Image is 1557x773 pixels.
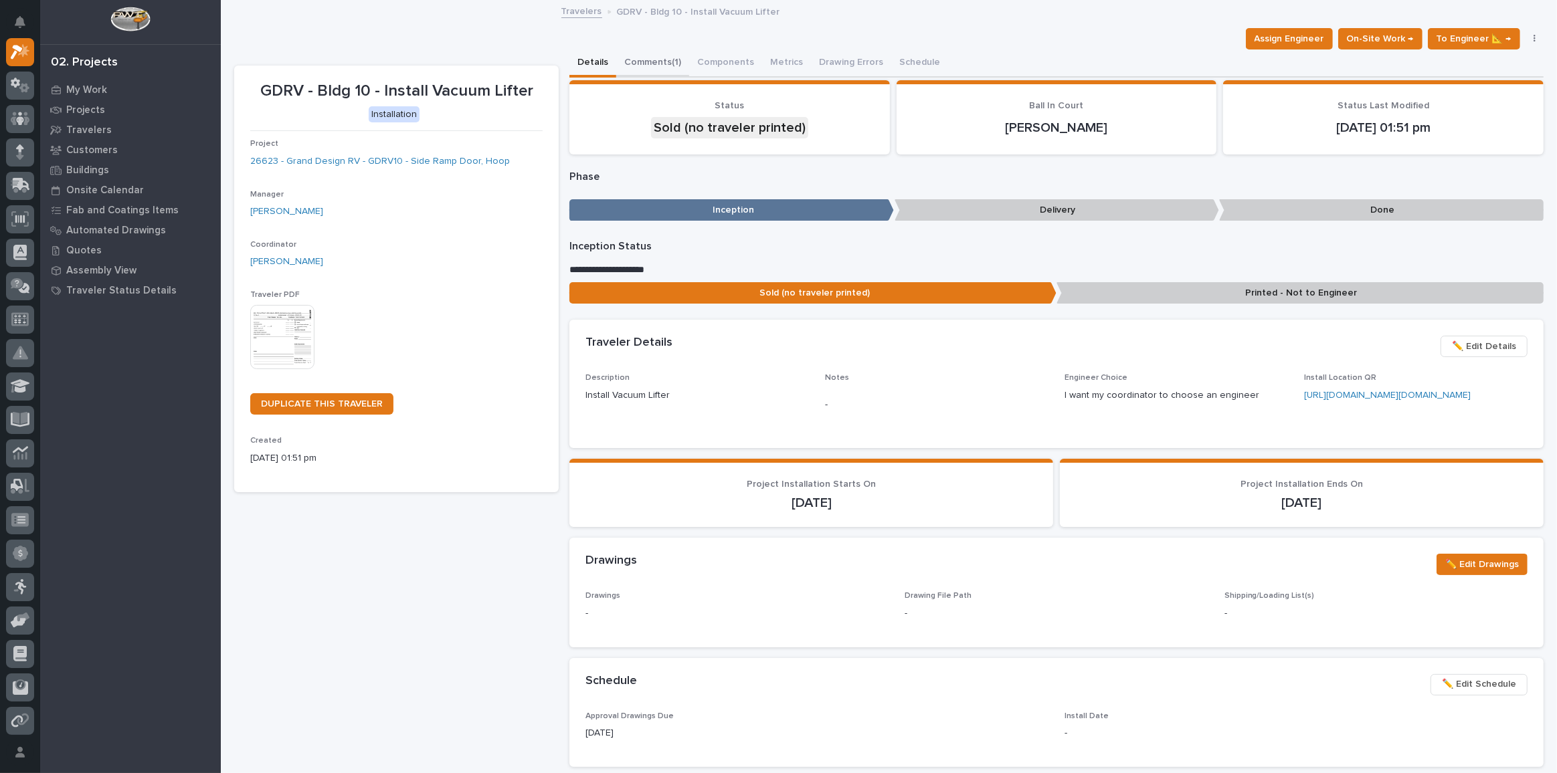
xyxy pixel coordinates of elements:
[261,399,383,409] span: DUPLICATE THIS TRAVELER
[66,225,166,237] p: Automated Drawings
[825,374,849,382] span: Notes
[616,49,689,78] button: Comments (1)
[40,220,221,240] a: Automated Drawings
[1241,479,1363,489] span: Project Installation Ends On
[1304,374,1376,382] span: Install Location QR
[1437,554,1528,575] button: ✏️ Edit Drawings
[250,140,278,148] span: Project
[1057,282,1544,304] p: Printed - Not to Engineer
[66,104,105,116] p: Projects
[1452,338,1516,354] span: ✏️ Edit Details
[250,241,296,249] span: Coordinator
[66,124,112,136] p: Travelers
[1338,101,1429,110] span: Status Last Modified
[689,49,762,78] button: Components
[66,265,136,277] p: Assembly View
[17,16,34,37] div: Notifications
[66,245,102,257] p: Quotes
[250,451,543,465] p: [DATE] 01:51 pm
[40,120,221,140] a: Travelers
[585,674,637,689] h2: Schedule
[1441,336,1528,357] button: ✏️ Edit Details
[250,191,284,199] span: Manager
[40,200,221,220] a: Fab and Coatings Items
[250,393,393,415] a: DUPLICATE THIS TRAVELER
[66,285,177,297] p: Traveler Status Details
[66,144,118,156] p: Customers
[40,160,221,180] a: Buildings
[1030,101,1084,110] span: Ball In Court
[250,437,282,445] span: Created
[905,606,907,621] p: -
[40,260,221,280] a: Assembly View
[651,117,808,138] div: Sold (no traveler printed)
[747,479,876,489] span: Project Installation Starts On
[1065,389,1288,403] p: I want my coordinator to choose an engineer
[585,336,672,350] h2: Traveler Details
[250,291,300,299] span: Traveler PDF
[1431,674,1528,695] button: ✏️ Edit Schedule
[6,8,34,36] button: Notifications
[1428,28,1520,49] button: To Engineer 📐 →
[1065,712,1109,720] span: Install Date
[585,606,889,621] p: -
[585,554,637,568] h2: Drawings
[40,240,221,260] a: Quotes
[913,120,1201,136] p: [PERSON_NAME]
[1219,199,1544,221] p: Done
[585,495,1037,511] p: [DATE]
[40,80,221,100] a: My Work
[40,280,221,300] a: Traveler Status Details
[40,140,221,160] a: Customers
[1437,31,1512,47] span: To Engineer 📐 →
[585,374,630,382] span: Description
[1065,726,1528,740] p: -
[110,7,150,31] img: Workspace Logo
[569,49,616,78] button: Details
[569,240,1544,253] p: Inception Status
[585,726,1048,740] p: [DATE]
[585,389,809,403] p: Install Vacuum Lifter
[250,154,510,169] a: 26623 - Grand Design RV - GDRV10 - Side Ramp Door, Hoop
[1076,495,1528,511] p: [DATE]
[1224,606,1528,621] p: -
[1255,31,1324,47] span: Assign Engineer
[66,185,144,197] p: Onsite Calendar
[1224,592,1315,600] span: Shipping/Loading List(s)
[369,106,420,123] div: Installation
[585,592,620,600] span: Drawings
[1442,676,1516,692] span: ✏️ Edit Schedule
[561,3,602,18] a: Travelers
[569,282,1057,304] p: Sold (no traveler printed)
[66,205,179,217] p: Fab and Coatings Items
[1246,28,1333,49] button: Assign Engineer
[1347,31,1414,47] span: On-Site Work →
[1445,556,1519,572] span: ✏️ Edit Drawings
[715,101,745,110] span: Status
[1338,28,1423,49] button: On-Site Work →
[66,164,109,177] p: Buildings
[895,199,1219,221] p: Delivery
[1239,120,1528,136] p: [DATE] 01:51 pm
[891,49,948,78] button: Schedule
[250,255,323,269] a: [PERSON_NAME]
[825,398,1048,412] p: -
[40,180,221,200] a: Onsite Calendar
[905,592,972,600] span: Drawing File Path
[250,205,323,219] a: [PERSON_NAME]
[1304,391,1471,400] a: [URL][DOMAIN_NAME][DOMAIN_NAME]
[811,49,891,78] button: Drawing Errors
[66,84,107,96] p: My Work
[51,56,118,70] div: 02. Projects
[1065,374,1127,382] span: Engineer Choice
[585,712,674,720] span: Approval Drawings Due
[250,82,543,101] p: GDRV - Bldg 10 - Install Vacuum Lifter
[617,3,780,18] p: GDRV - Bldg 10 - Install Vacuum Lifter
[569,171,1544,183] p: Phase
[762,49,811,78] button: Metrics
[569,199,894,221] p: Inception
[40,100,221,120] a: Projects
